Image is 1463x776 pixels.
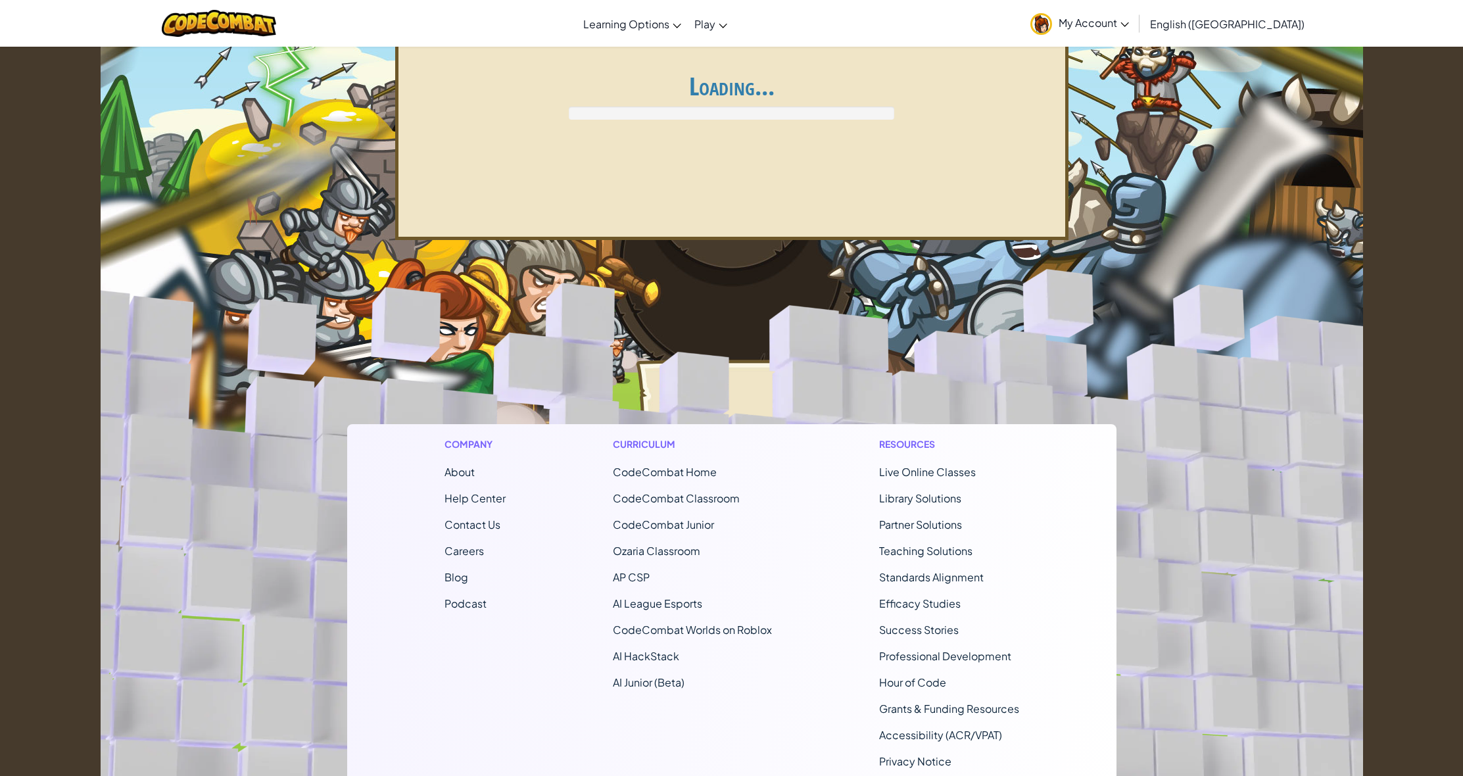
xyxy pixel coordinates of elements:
a: CodeCombat Classroom [613,491,740,505]
span: Learning Options [583,17,669,31]
span: Play [694,17,715,31]
h1: Company [444,437,506,451]
a: Partner Solutions [879,518,962,531]
a: AI League Esports [613,596,702,610]
a: Success Stories [879,623,959,637]
a: Professional Development [879,649,1011,663]
a: Library Solutions [879,491,961,505]
a: Accessibility (ACR/VPAT) [879,728,1002,742]
a: AI Junior (Beta) [613,675,684,689]
a: Hour of Code [879,675,946,689]
a: CodeCombat Worlds on Roblox [613,623,772,637]
a: Teaching Solutions [879,544,972,558]
span: Contact Us [444,518,500,531]
img: avatar [1030,13,1052,35]
a: Learning Options [577,6,688,41]
span: My Account [1059,16,1129,30]
a: English ([GEOGRAPHIC_DATA]) [1143,6,1311,41]
a: My Account [1024,3,1136,44]
h1: Resources [879,437,1019,451]
a: Help Center [444,491,506,505]
img: CodeCombat logo [162,10,277,37]
a: Efficacy Studies [879,596,961,610]
a: Standards Alignment [879,570,984,584]
a: About [444,465,475,479]
a: CodeCombat Junior [613,518,714,531]
a: Blog [444,570,468,584]
span: English ([GEOGRAPHIC_DATA]) [1150,17,1305,31]
h1: Curriculum [613,437,772,451]
a: Live Online Classes [879,465,976,479]
a: Grants & Funding Resources [879,702,1019,715]
a: Careers [444,544,484,558]
a: Ozaria Classroom [613,544,700,558]
a: AI HackStack [613,649,679,663]
a: Play [688,6,734,41]
h1: Loading... [406,72,1057,100]
a: AP CSP [613,570,650,584]
span: CodeCombat Home [613,465,717,479]
a: Privacy Notice [879,754,951,768]
a: Podcast [444,596,487,610]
